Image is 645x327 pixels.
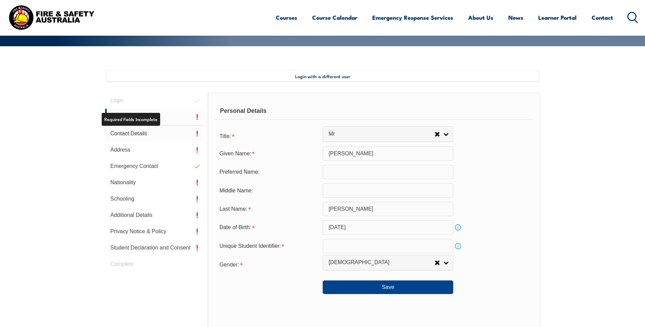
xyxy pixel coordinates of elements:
[214,203,323,216] div: Last Name is required.
[323,239,453,253] input: 10 Characters no 1, 0, O or I
[214,103,534,120] div: Personal Details
[214,221,323,234] div: Date of Birth is required.
[453,241,463,251] a: Info
[328,259,435,266] span: [DEMOGRAPHIC_DATA]
[105,142,204,158] a: Address
[372,8,453,27] a: Emergency Response Services
[323,280,453,294] button: Save
[214,166,323,178] div: Preferred Name:
[214,184,323,197] div: Middle Name:
[538,8,577,27] a: Learner Portal
[105,109,204,125] a: Personal Details
[214,129,323,142] div: Title is required.
[219,133,231,139] span: Title:
[219,262,239,268] span: Gender:
[328,131,435,138] span: Mr
[323,220,453,235] input: Select Date...
[105,174,204,191] a: Nationality
[105,240,204,256] a: Student Declaration and Consent
[214,240,323,253] div: Unique Student Identifier is required.
[105,223,204,240] a: Privacy Notice & Policy
[276,8,297,27] a: Courses
[592,8,613,27] a: Contact
[214,147,323,160] div: Given Name is required.
[453,223,463,232] a: Info
[214,257,323,271] div: Gender is required.
[295,73,350,79] span: Login with a different user
[105,125,204,142] a: Contact Details
[105,191,204,207] a: Schooling
[105,207,204,223] a: Additional Details
[312,8,357,27] a: Course Calendar
[468,8,493,27] a: About Us
[105,158,204,174] a: Emergency Contact
[508,8,523,27] a: News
